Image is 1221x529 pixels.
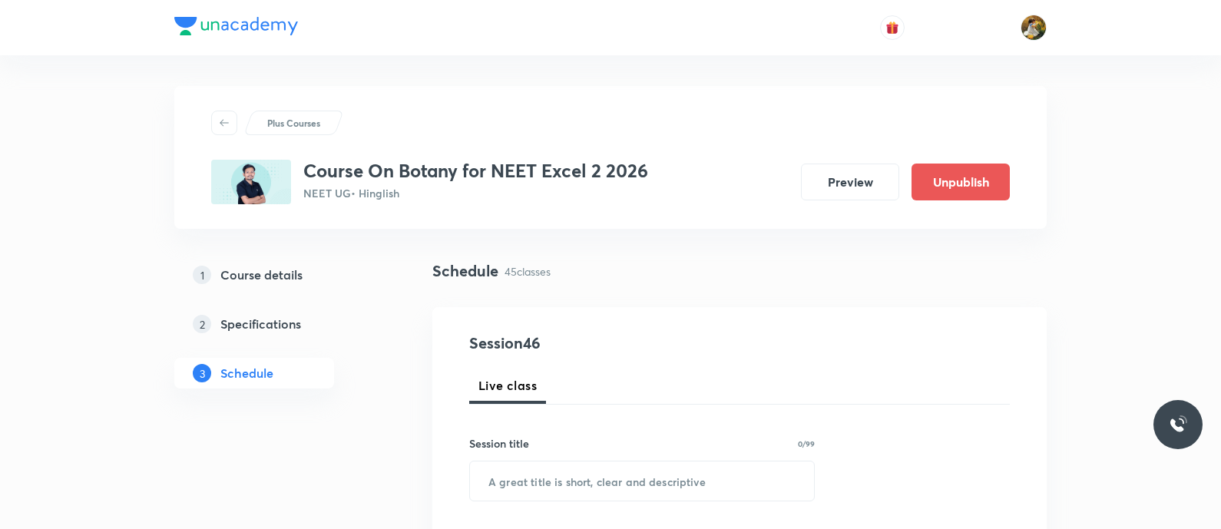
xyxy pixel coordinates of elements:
[174,17,298,35] img: Company Logo
[303,185,648,201] p: NEET UG • Hinglish
[193,364,211,382] p: 3
[174,260,383,290] a: 1Course details
[303,160,648,182] h3: Course On Botany for NEET Excel 2 2026
[174,17,298,39] a: Company Logo
[469,435,529,451] h6: Session title
[432,260,498,283] h4: Schedule
[193,315,211,333] p: 2
[885,21,899,35] img: avatar
[470,461,814,501] input: A great title is short, clear and descriptive
[267,116,320,130] p: Plus Courses
[220,315,301,333] h5: Specifications
[478,376,537,395] span: Live class
[1169,415,1187,434] img: ttu
[912,164,1010,200] button: Unpublish
[211,160,291,204] img: 5DAB5EEB-E58D-48E1-AD92-CF421036273A_plus.png
[1021,15,1047,41] img: Gayatri Chillure
[880,15,905,40] button: avatar
[220,266,303,284] h5: Course details
[193,266,211,284] p: 1
[801,164,899,200] button: Preview
[174,309,383,339] a: 2Specifications
[469,332,749,355] h4: Session 46
[220,364,273,382] h5: Schedule
[798,440,815,448] p: 0/99
[505,263,551,279] p: 45 classes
